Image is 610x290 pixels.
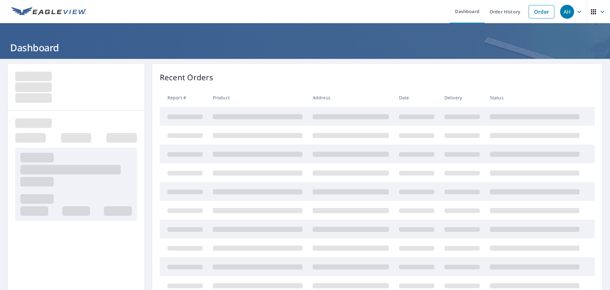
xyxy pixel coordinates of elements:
[394,88,439,107] th: Date
[529,5,554,18] a: Order
[208,88,308,107] th: Product
[308,88,394,107] th: Address
[160,88,208,107] th: Report #
[8,41,602,54] h1: Dashboard
[160,72,213,83] p: Recent Orders
[485,88,585,107] th: Status
[11,7,86,17] img: EV Logo
[560,5,574,19] div: AH
[439,88,485,107] th: Delivery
